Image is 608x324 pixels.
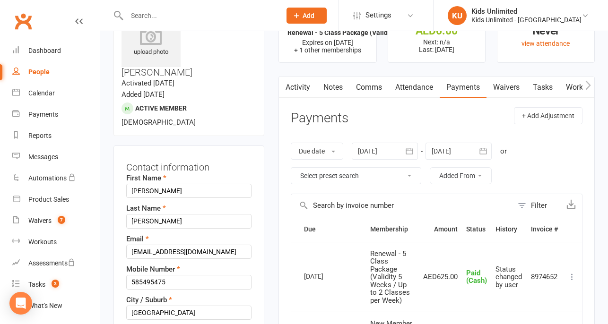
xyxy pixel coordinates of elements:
input: Search by invoice number [291,194,513,217]
div: Workouts [28,238,57,246]
a: People [12,61,100,83]
div: Dashboard [28,47,61,54]
td: AED625.00 [419,242,462,312]
th: Membership [366,217,418,241]
span: Active member [135,104,187,112]
div: Assessments [28,259,75,267]
div: Kids Unlimited - [GEOGRAPHIC_DATA] [471,16,582,24]
th: History [491,217,527,241]
div: Filter [531,200,547,211]
div: Product Sales [28,196,69,203]
a: Dashboard [12,40,100,61]
div: KU [448,6,467,25]
button: Added From [430,167,492,184]
p: Next: n/a Last: [DATE] [397,38,477,53]
a: Clubworx [11,9,35,33]
div: Automations [28,174,67,182]
div: Reports [28,132,52,139]
a: Attendance [389,77,440,98]
div: What's New [28,302,62,309]
th: Status [462,217,492,241]
div: Calendar [28,89,55,97]
label: Last Name [126,203,166,214]
span: Add [303,12,315,19]
div: upload photo [122,26,181,57]
span: Status changed by user [495,265,522,289]
span: Paid (Cash) [466,269,487,285]
span: Expires on [DATE] [302,39,353,46]
a: view attendance [521,40,570,47]
a: Notes [317,77,349,98]
div: People [28,68,50,76]
input: Mobile Number [126,275,252,289]
a: Workouts [12,231,100,253]
span: [DEMOGRAPHIC_DATA] [122,118,196,127]
a: Assessments [12,253,100,274]
a: Comms [349,77,389,98]
h3: [PERSON_NAME] [122,8,256,77]
time: Added [DATE] [122,90,165,99]
a: What's New [12,295,100,316]
input: First Name [126,184,252,198]
a: Payments [12,104,100,125]
div: or [500,145,507,157]
strong: Renewal - 5 Class Package (Validity 5 Week... [287,29,424,36]
label: First Name [126,172,166,184]
span: 3 [52,280,59,288]
span: 7 [58,216,65,224]
div: Tasks [28,281,45,288]
div: Payments [28,111,58,118]
span: + 1 other memberships [294,46,361,54]
a: Activity [279,77,317,98]
time: Activated [DATE] [122,79,174,87]
label: Mobile Number [126,264,180,275]
div: Open Intercom Messenger [9,292,32,315]
a: Calendar [12,83,100,104]
a: Payments [440,77,486,98]
a: Reports [12,125,100,146]
a: Waivers 7 [12,210,100,231]
button: Due date [291,143,343,160]
th: Invoice # [527,217,562,241]
a: Automations [12,168,100,189]
label: City / Suburb [126,294,172,306]
div: Never [506,26,586,36]
a: Messages [12,146,100,168]
label: Email [126,233,149,245]
a: Tasks [526,77,559,98]
button: Add [287,8,327,24]
button: Filter [513,194,560,217]
div: Waivers [28,217,52,224]
input: City / Suburb [126,306,252,320]
a: Tasks 3 [12,274,100,295]
h3: Payments [291,111,348,126]
div: Kids Unlimited [471,7,582,16]
div: AED0.00 [397,26,477,36]
span: Renewal - 5 Class Package (Validity 5 Weeks / Up to 2 Classes per Week) [370,249,410,305]
span: Settings [365,5,391,26]
th: Due [300,217,366,241]
input: Email [126,245,252,259]
div: [DATE] [304,269,347,283]
a: Workouts [559,77,604,98]
h3: Contact information [126,158,252,172]
input: Last Name [126,214,252,228]
th: Amount [419,217,462,241]
input: Search... [124,9,274,22]
button: + Add Adjustment [514,107,582,124]
a: Product Sales [12,189,100,210]
div: Messages [28,153,58,161]
td: 8974652 [527,242,562,312]
a: Waivers [486,77,526,98]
